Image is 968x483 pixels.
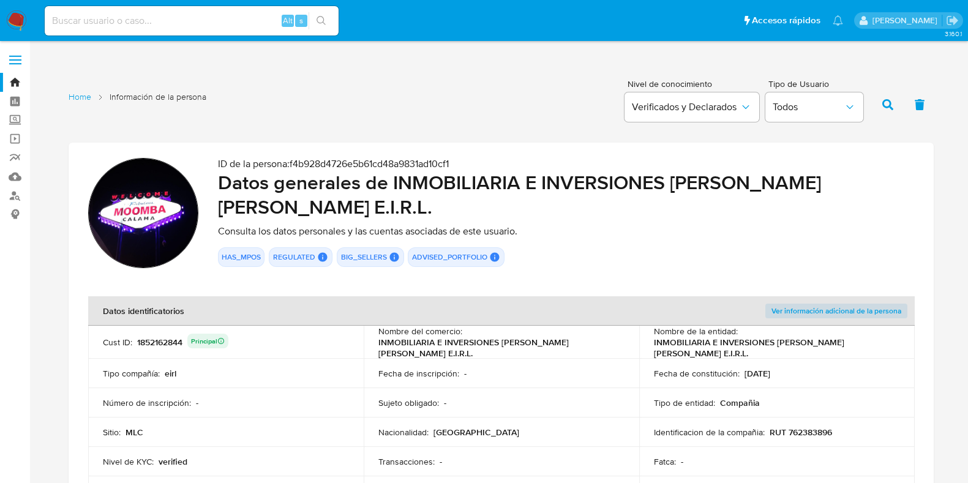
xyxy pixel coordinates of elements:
p: camilafernanda.paredessaldano@mercadolibre.cl [872,15,942,26]
span: Tipo de Usuario [768,80,866,88]
span: Accesos rápidos [752,14,820,27]
nav: List of pages [69,86,206,121]
span: Alt [283,15,293,26]
button: Verificados y Declarados [625,92,759,122]
span: Información de la persona [110,91,206,103]
a: Notificaciones [833,15,843,26]
span: s [299,15,303,26]
span: Verificados y Declarados [632,101,740,113]
button: Todos [765,92,863,122]
a: Home [69,91,91,103]
span: Nivel de conocimiento [628,80,759,88]
input: Buscar usuario o caso... [45,13,339,29]
a: Salir [946,14,959,27]
span: Todos [773,101,844,113]
button: search-icon [309,12,334,29]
